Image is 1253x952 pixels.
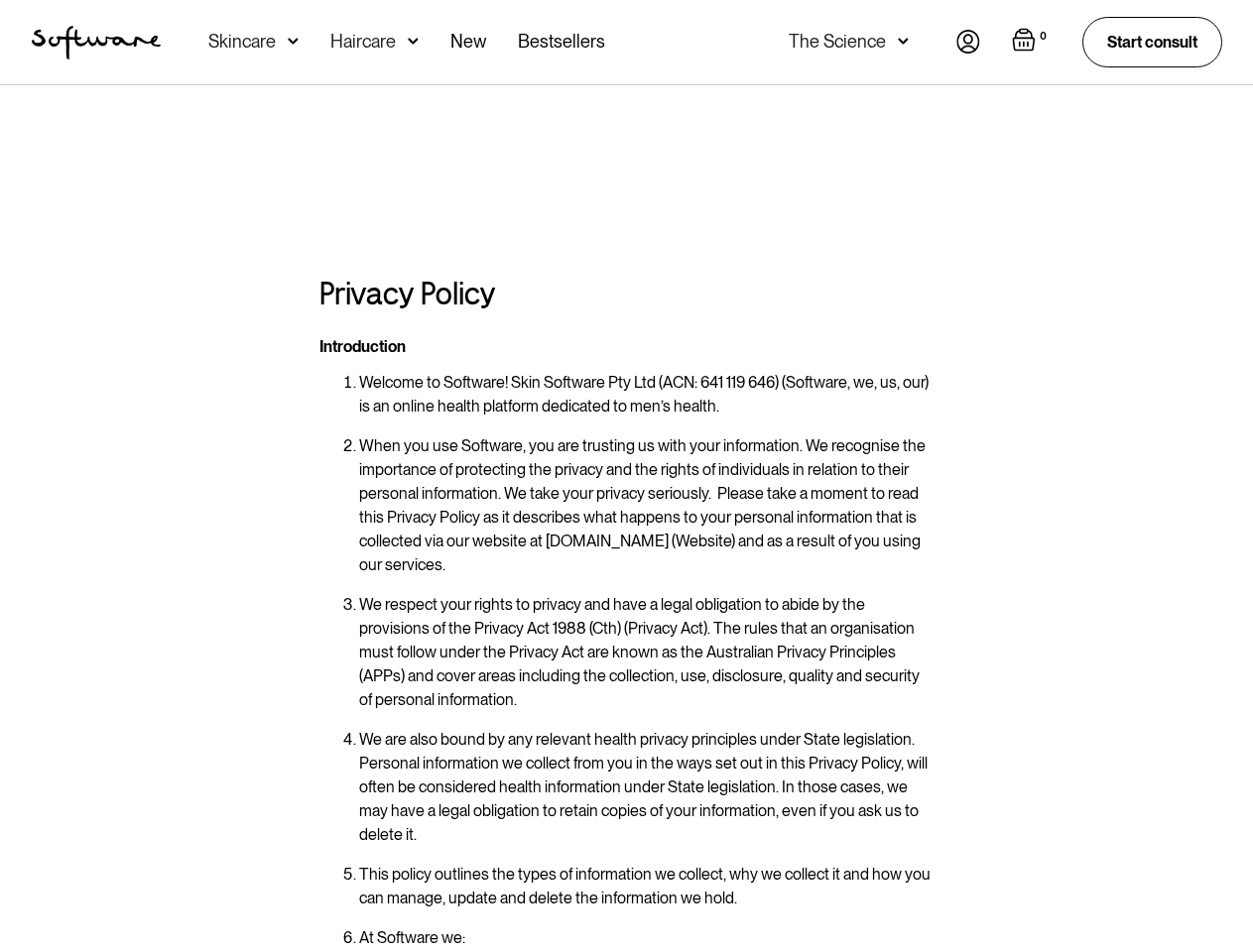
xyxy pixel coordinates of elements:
[330,28,396,55] div: Haircare
[319,276,495,311] h2: Privacy Policy
[898,28,909,55] img: arrow down
[408,28,419,55] img: arrow down
[32,26,161,59] a: home
[288,28,299,55] img: arrow down
[1012,28,1051,56] a: Open empty cart
[1036,28,1051,46] div: 0
[359,593,935,712] li: We respect your rights to privacy and have a legal obligation to abide by the provisions of the P...
[1082,17,1222,67] a: Start consult
[32,26,161,59] img: Software Logo
[359,371,935,418] li: Welcome to Software! Skin Software Pty Ltd (ACN: 641 119 646) (Software, we, us, our) is an onlin...
[359,728,935,847] li: We are also bound by any relevant health privacy principles under State legislation. Personal inf...
[359,434,935,577] li: When you use Software, you are trusting us with your information. We recognise the importance of ...
[359,863,935,910] li: This policy outlines the types of information we collect, why we collect it and how you can manag...
[319,337,406,356] strong: Introduction
[208,28,276,55] div: Skincare
[359,926,935,950] li: At Software we:
[789,28,886,55] div: The Science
